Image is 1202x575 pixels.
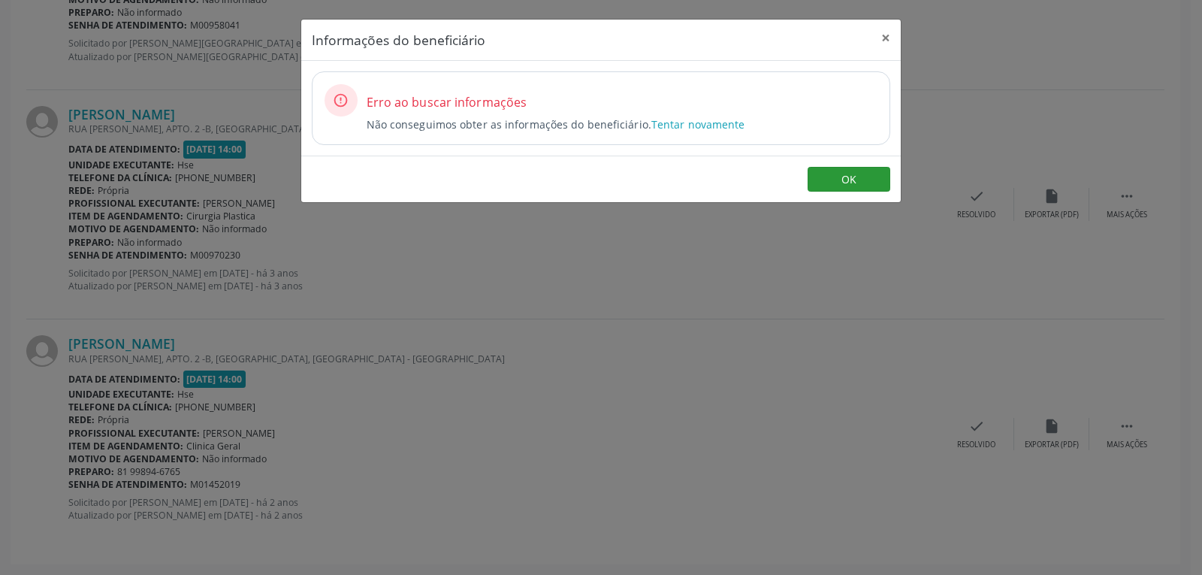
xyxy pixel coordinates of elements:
button: Close [871,20,901,56]
button: OK [808,167,890,192]
span: Não conseguimos obter as informações do beneficiário. [367,117,877,132]
span: Erro ao buscar informações [367,93,877,111]
a: Tentar novamente [651,117,745,132]
h5: Informações do beneficiário [312,30,485,50]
